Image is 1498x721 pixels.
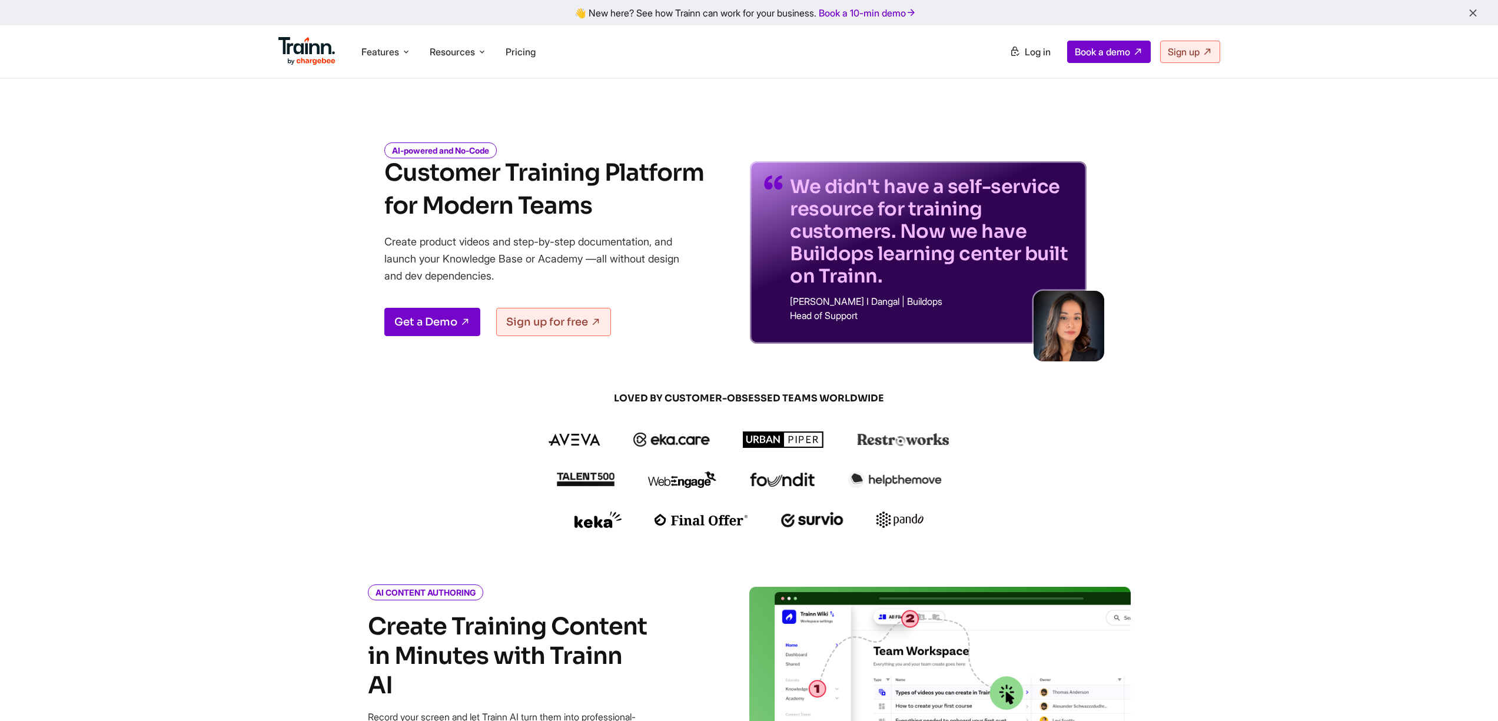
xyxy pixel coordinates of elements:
[506,46,536,58] a: Pricing
[790,297,1072,306] p: [PERSON_NAME] I Dangal | Buildops
[790,175,1072,287] p: We didn't have a self-service resource for training customers. Now we have Buildops learning cent...
[368,584,483,600] i: AI CONTENT AUTHORING
[816,5,919,21] a: Book a 10-min demo
[1002,41,1058,62] a: Log in
[749,473,815,487] img: foundit logo
[361,45,399,58] span: Features
[857,433,949,446] img: restroworks logo
[876,511,924,528] img: pando logo
[764,175,783,190] img: quotes-purple.41a7099.svg
[278,37,336,65] img: Trainn Logo
[743,431,824,448] img: urbanpiper logo
[1075,46,1130,58] span: Book a demo
[384,233,696,284] p: Create product videos and step-by-step documentation, and launch your Knowledge Base or Academy —...
[384,142,497,158] i: AI-powered and No-Code
[655,514,748,526] img: finaloffer logo
[648,471,716,488] img: webengage logo
[1025,46,1051,58] span: Log in
[574,511,622,528] img: keka logo
[384,308,480,336] a: Get a Demo
[1168,46,1200,58] span: Sign up
[790,311,1072,320] p: Head of Support
[430,45,475,58] span: Resources
[848,471,942,488] img: helpthemove logo
[1067,41,1151,63] a: Book a demo
[368,612,650,700] h4: Create Training Content in Minutes with Trainn AI
[1034,291,1104,361] img: sabina-buildops.d2e8138.png
[7,7,1491,18] div: 👋 New here? See how Trainn can work for your business.
[549,434,600,446] img: aveva logo
[384,157,704,222] h1: Customer Training Platform for Modern Teams
[1160,41,1220,63] a: Sign up
[467,392,1032,405] span: LOVED BY CUSTOMER-OBSESSED TEAMS WORLDWIDE
[633,433,710,447] img: ekacare logo
[556,472,615,487] img: talent500 logo
[781,512,844,527] img: survio logo
[496,308,611,336] a: Sign up for free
